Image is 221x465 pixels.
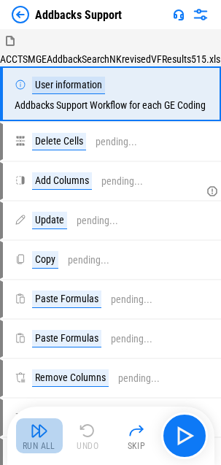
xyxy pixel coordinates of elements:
[32,77,105,94] div: User information
[12,6,29,23] img: Back
[32,291,101,308] div: Paste Formulas
[77,215,118,226] div: pending...
[206,185,218,197] svg: Adding a column to match the table structure of the Addbacks review file
[173,9,185,20] img: Support
[113,418,160,453] button: Skip
[32,369,109,387] div: Remove Columns
[68,255,109,266] div: pending...
[35,8,122,22] div: Addbacks Support
[96,137,137,147] div: pending...
[192,6,209,23] img: Settings menu
[118,373,160,384] div: pending...
[101,176,143,187] div: pending...
[128,422,145,439] img: Skip
[32,133,86,150] div: Delete Cells
[32,212,67,229] div: Update
[173,424,196,447] img: Main button
[32,172,92,190] div: Add Columns
[111,294,152,305] div: pending...
[31,422,48,439] img: Run All
[23,442,55,450] div: Run All
[32,330,101,347] div: Paste Formulas
[16,418,63,453] button: Run All
[15,77,206,111] div: Addbacks Support Workflow for each GE Coding
[111,334,152,345] div: pending...
[128,442,146,450] div: Skip
[32,251,58,269] div: Copy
